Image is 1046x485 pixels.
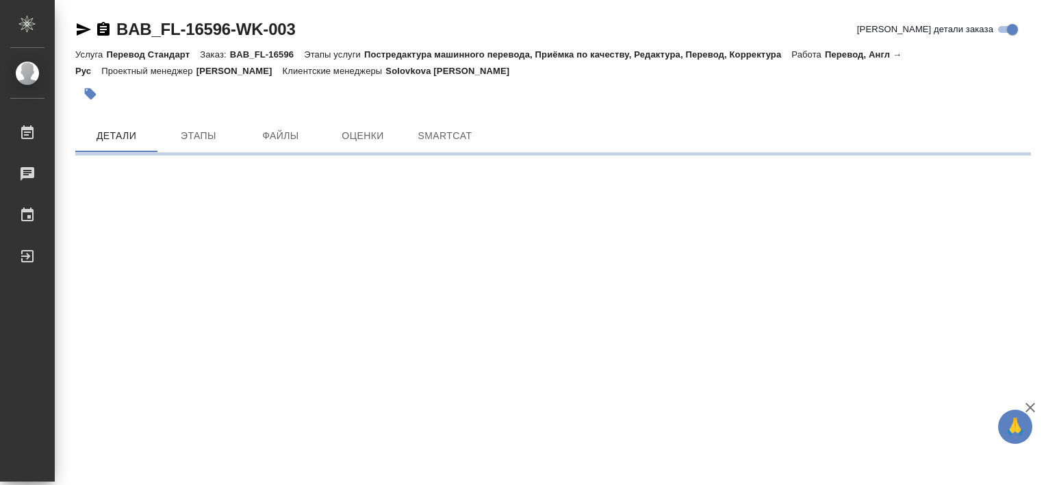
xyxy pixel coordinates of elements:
[857,23,993,36] span: [PERSON_NAME] детали заказа
[304,49,364,60] p: Этапы услуги
[364,49,791,60] p: Постредактура машинного перевода, Приёмка по качеству, Редактура, Перевод, Корректура
[200,49,229,60] p: Заказ:
[412,127,478,145] span: SmartCat
[1004,412,1027,441] span: 🙏
[101,66,196,76] p: Проектный менеджер
[166,127,231,145] span: Этапы
[998,410,1032,444] button: 🙏
[791,49,825,60] p: Работа
[75,79,105,109] button: Добавить тэг
[283,66,386,76] p: Клиентские менеджеры
[95,21,112,38] button: Скопировать ссылку
[116,20,296,38] a: BAB_FL-16596-WK-003
[248,127,314,145] span: Файлы
[106,49,200,60] p: Перевод Стандарт
[330,127,396,145] span: Оценки
[230,49,304,60] p: BAB_FL-16596
[75,49,106,60] p: Услуга
[84,127,149,145] span: Детали
[75,21,92,38] button: Скопировать ссылку для ЯМессенджера
[196,66,283,76] p: [PERSON_NAME]
[385,66,520,76] p: Solovkova [PERSON_NAME]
